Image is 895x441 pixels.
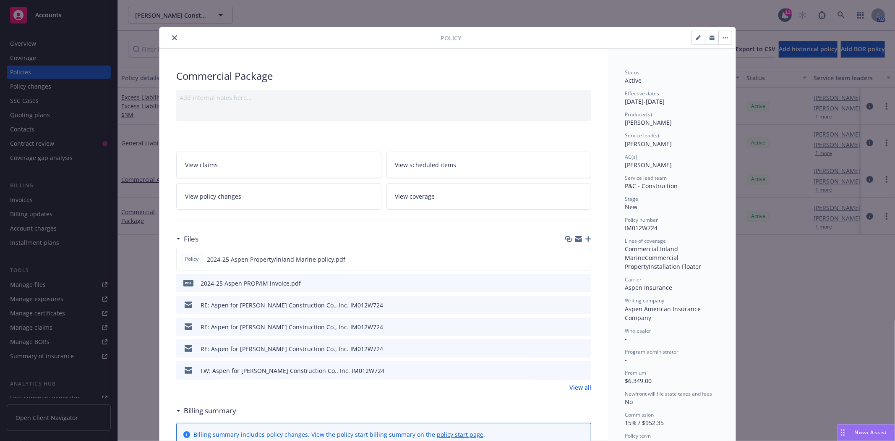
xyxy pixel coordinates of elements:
[176,183,381,210] a: View policy changes
[625,161,672,169] span: [PERSON_NAME]
[184,234,198,244] h3: Files
[201,323,383,331] div: RE: Aspen for [PERSON_NAME] Construction Co., Inc. IM012W724
[569,383,591,392] a: View all
[625,224,658,232] span: IM012W724
[201,301,383,310] div: RE: Aspen for [PERSON_NAME] Construction Co., Inc. IM012W724
[184,405,236,416] h3: Billing summary
[625,90,719,106] div: [DATE] - [DATE]
[625,182,678,190] span: P&C - Construction
[838,425,848,441] div: Drag to move
[625,118,672,126] span: [PERSON_NAME]
[395,160,457,169] span: View scheduled items
[625,390,712,397] span: Newfront will file state taxes and fees
[566,255,573,264] button: download file
[193,430,485,439] div: Billing summary includes policy changes. View the policy start billing summary on the .
[625,348,678,355] span: Program administrator
[625,276,642,283] span: Carrier
[625,195,638,202] span: Stage
[625,398,633,406] span: No
[185,160,218,169] span: View claims
[625,76,642,84] span: Active
[567,344,574,353] button: download file
[201,279,301,288] div: 2024-25 Aspen PROP/IM invoice.pdf
[625,419,664,427] span: 15% / $952.35
[437,430,483,438] a: policy start page
[580,255,587,264] button: preview file
[201,366,384,375] div: FW: Aspen for [PERSON_NAME] Construction Co., Inc. IM012W724
[176,405,236,416] div: Billing summary
[185,192,241,201] span: View policy changes
[386,183,592,210] a: View coverage
[170,33,180,43] button: close
[625,174,667,181] span: Service lead team
[625,216,658,223] span: Policy number
[176,69,591,83] div: Commercial Package
[567,279,574,288] button: download file
[580,301,588,310] button: preview file
[580,323,588,331] button: preview file
[625,237,666,244] span: Lines of coverage
[625,203,637,211] span: New
[625,377,652,385] span: $6,349.00
[183,280,193,286] span: pdf
[625,90,659,97] span: Effective dates
[176,152,381,178] a: View claims
[395,192,435,201] span: View coverage
[625,327,651,334] span: Wholesaler
[625,335,627,343] span: -
[441,34,461,42] span: Policy
[625,69,639,76] span: Status
[625,369,646,376] span: Premium
[386,152,592,178] a: View scheduled items
[625,111,652,118] span: Producer(s)
[183,255,200,263] span: Policy
[625,432,651,439] span: Policy term
[625,297,664,304] span: Writing company
[201,344,383,353] div: RE: Aspen for [PERSON_NAME] Construction Co., Inc. IM012W724
[176,234,198,244] div: Files
[649,262,701,270] span: Installation Floater
[625,305,702,322] span: Aspen American Insurance Company
[625,153,637,160] span: AC(s)
[855,429,888,436] span: Nova Assist
[837,424,895,441] button: Nova Assist
[580,366,588,375] button: preview file
[625,132,659,139] span: Service lead(s)
[625,245,680,262] span: Commercial Inland Marine
[625,411,654,418] span: Commission
[180,93,588,102] div: Add internal notes here...
[625,283,672,291] span: Aspen Insurance
[625,356,627,364] span: -
[567,323,574,331] button: download file
[580,279,588,288] button: preview file
[567,301,574,310] button: download file
[580,344,588,353] button: preview file
[207,255,345,264] span: 2024-25 Aspen Property/Inland Marine policy.pdf
[567,366,574,375] button: download file
[625,254,680,270] span: Commercial Property
[625,140,672,148] span: [PERSON_NAME]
